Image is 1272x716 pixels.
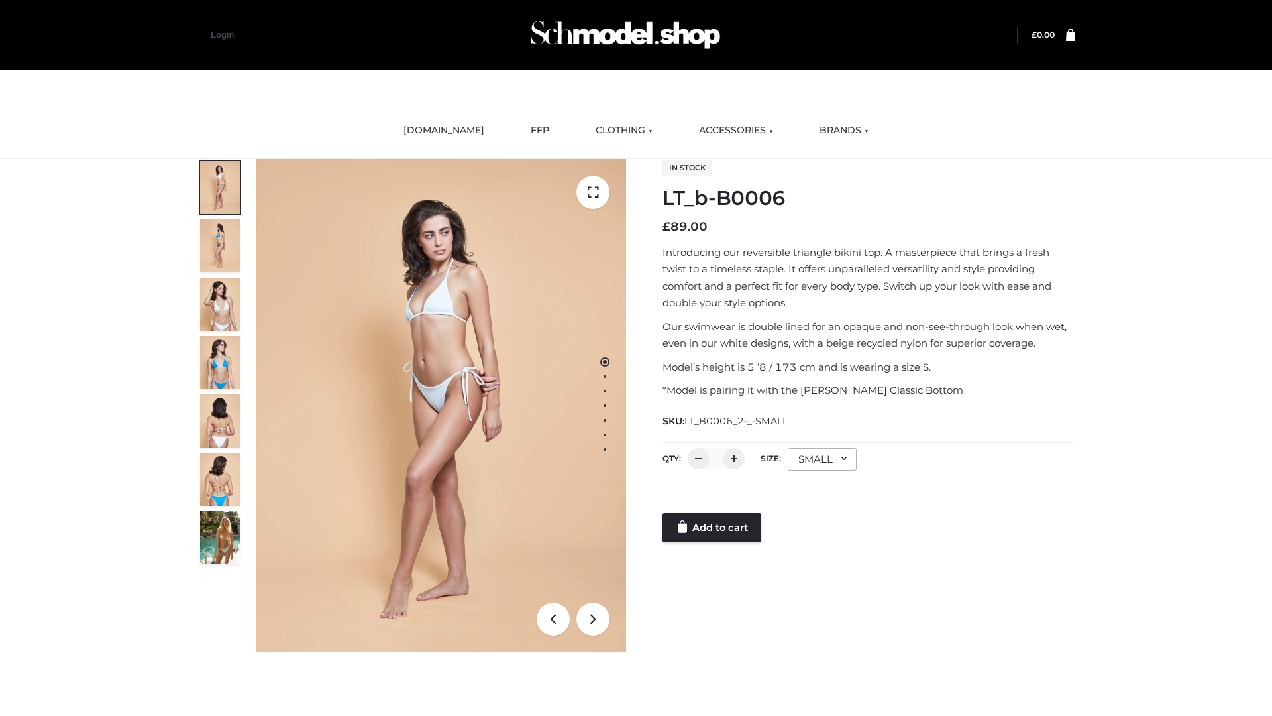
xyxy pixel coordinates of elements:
[1032,30,1037,40] span: £
[586,116,662,145] a: CLOTHING
[200,161,240,214] img: ArielClassicBikiniTop_CloudNine_AzureSky_OW114ECO_1-scaled.jpg
[662,453,681,463] label: QTY:
[211,30,234,40] a: Login
[662,318,1075,352] p: Our swimwear is double lined for an opaque and non-see-through look when wet, even in our white d...
[200,394,240,447] img: ArielClassicBikiniTop_CloudNine_AzureSky_OW114ECO_7-scaled.jpg
[1032,30,1055,40] a: £0.00
[689,116,783,145] a: ACCESSORIES
[662,186,1075,210] h1: LT_b-B0006
[662,160,712,176] span: In stock
[662,219,670,234] span: £
[1032,30,1055,40] bdi: 0.00
[662,244,1075,312] p: Introducing our reversible triangle bikini top. A masterpiece that brings a fresh twist to a time...
[256,159,626,652] img: ArielClassicBikiniTop_CloudNine_AzureSky_OW114ECO_1
[662,382,1075,399] p: *Model is pairing it with the [PERSON_NAME] Classic Bottom
[662,513,761,542] a: Add to cart
[200,278,240,331] img: ArielClassicBikiniTop_CloudNine_AzureSky_OW114ECO_3-scaled.jpg
[200,219,240,272] img: ArielClassicBikiniTop_CloudNine_AzureSky_OW114ECO_2-scaled.jpg
[200,336,240,389] img: ArielClassicBikiniTop_CloudNine_AzureSky_OW114ECO_4-scaled.jpg
[662,413,789,429] span: SKU:
[810,116,878,145] a: BRANDS
[788,448,857,471] div: SMALL
[200,453,240,506] img: ArielClassicBikiniTop_CloudNine_AzureSky_OW114ECO_8-scaled.jpg
[526,9,725,61] img: Schmodel Admin 964
[394,116,494,145] a: [DOMAIN_NAME]
[684,415,788,427] span: LT_B0006_2-_-SMALL
[662,219,708,234] bdi: 89.00
[761,453,781,463] label: Size:
[200,511,240,564] img: Arieltop_CloudNine_AzureSky2.jpg
[521,116,559,145] a: FFP
[662,359,1075,376] p: Model’s height is 5 ‘8 / 173 cm and is wearing a size S.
